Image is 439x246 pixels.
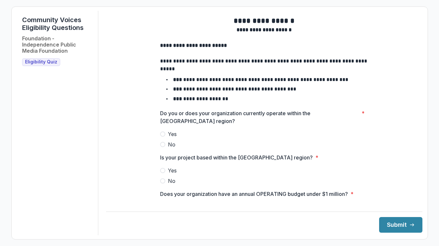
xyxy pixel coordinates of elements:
span: No [168,141,175,148]
button: Submit [379,217,422,233]
p: Does your organization have an annual OPERATING budget under $1 million? [160,190,348,198]
span: Yes [168,130,177,138]
p: Do you or does your organization currently operate within the [GEOGRAPHIC_DATA] region? [160,109,359,125]
h2: Foundation - Independence Public Media Foundation [22,35,93,54]
h1: Community Voices Eligibility Questions [22,16,93,32]
p: Is your project based within the [GEOGRAPHIC_DATA] region? [160,154,313,161]
span: Yes [168,167,177,174]
span: No [168,177,175,185]
span: Eligibility Quiz [25,59,57,65]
